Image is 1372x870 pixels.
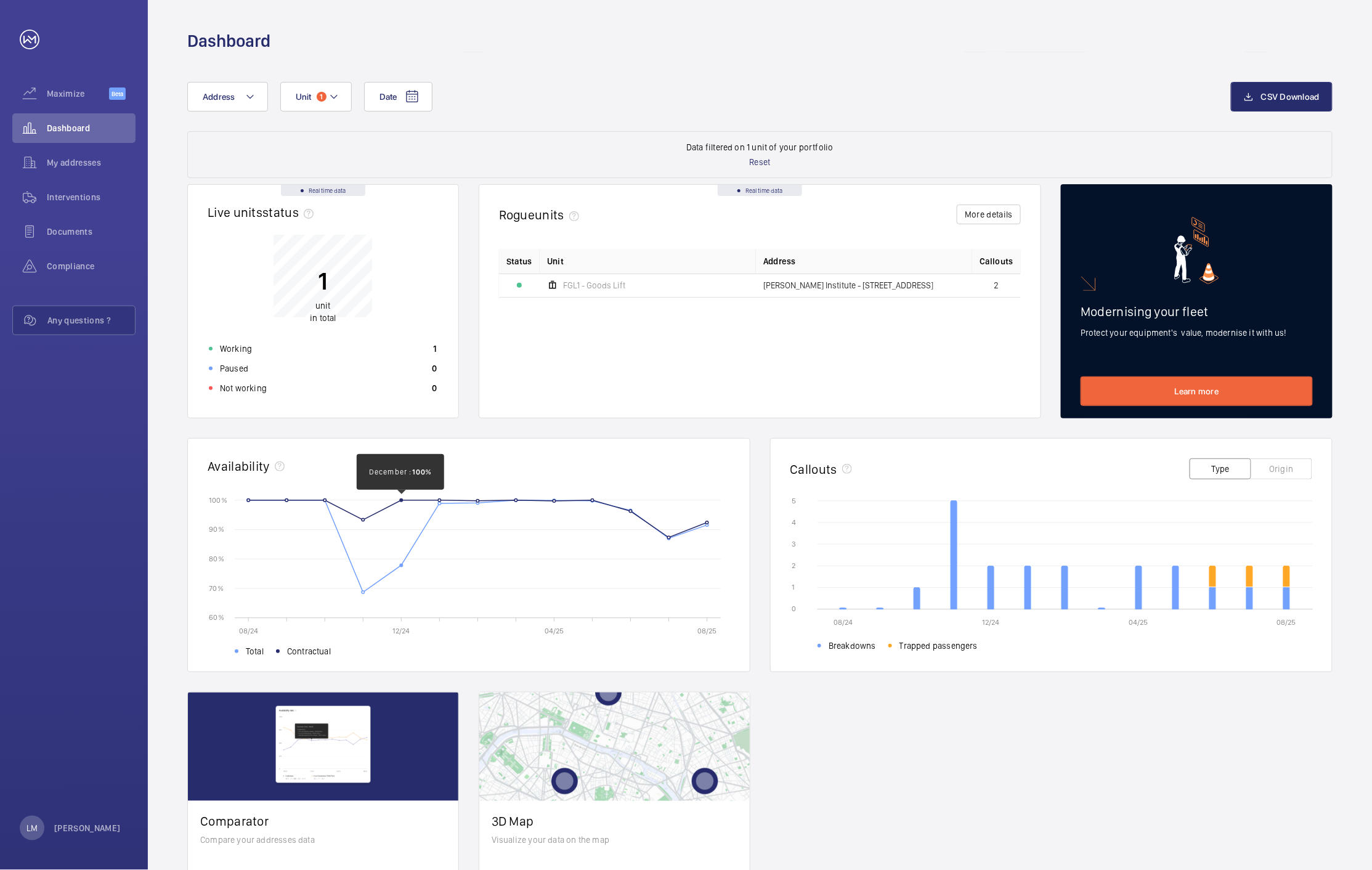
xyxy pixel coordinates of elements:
[563,281,625,290] span: FGL1 - Goods Lift
[109,87,126,100] span: Beta
[315,301,331,311] span: unit
[1261,92,1320,102] span: CSV Download
[492,834,737,846] p: Visualize your data on the map
[982,618,999,627] text: 12/24
[792,605,796,614] text: 0
[829,640,876,652] span: Breakdowns
[296,92,312,102] span: Unit
[1081,304,1313,319] h2: Modernising your fleet
[834,618,853,627] text: 08/24
[47,260,136,272] span: Compliance
[280,82,352,112] button: Unit1
[317,92,327,102] span: 1
[47,87,109,100] span: Maximize
[262,205,319,220] span: status
[364,82,432,112] button: Date
[763,281,933,290] span: [PERSON_NAME] Institute - [STREET_ADDRESS]
[697,627,716,635] text: 08/25
[718,185,802,196] div: Real time data
[209,555,224,563] text: 80 %
[1081,327,1313,339] p: Protect your equipment's value, modernise it with us!
[1190,458,1251,479] button: Type
[506,255,532,267] p: Status
[209,584,224,593] text: 70 %
[220,382,267,394] p: Not working
[54,822,121,834] p: [PERSON_NAME]
[686,141,833,153] p: Data filtered on 1 unit of your portfolio
[499,207,584,222] h2: Rogue
[239,627,258,635] text: 08/24
[957,205,1021,224] button: More details
[187,30,270,52] h1: Dashboard
[200,834,446,846] p: Compare your addresses data
[209,495,227,504] text: 100 %
[792,518,796,527] text: 4
[1174,217,1219,284] img: marketing-card.svg
[203,92,235,102] span: Address
[1129,618,1148,627] text: 04/25
[432,362,437,375] p: 0
[380,92,397,102] span: Date
[1231,82,1333,112] button: CSV Download
[246,645,264,657] span: Total
[792,583,795,592] text: 1
[209,613,224,622] text: 60 %
[545,627,564,635] text: 04/25
[287,645,331,657] span: Contractual
[1277,618,1296,627] text: 08/25
[547,255,564,267] span: Unit
[535,207,584,222] span: units
[47,314,135,327] span: Any questions ?
[26,822,38,834] p: LM
[208,205,319,220] h2: Live units
[281,185,365,196] div: Real time data
[200,813,446,829] h2: Comparator
[790,461,838,477] h2: Callouts
[187,82,268,112] button: Address
[47,226,136,238] span: Documents
[1081,376,1313,406] a: Learn more
[492,813,737,829] h2: 3D Map
[750,156,771,168] p: Reset
[47,157,136,169] span: My addresses
[763,255,795,267] span: Address
[47,191,136,203] span: Interventions
[1251,458,1312,479] button: Origin
[310,300,336,325] p: in total
[792,540,796,548] text: 3
[208,458,270,474] h2: Availability
[792,561,795,570] text: 2
[310,266,336,297] p: 1
[47,122,136,134] span: Dashboard
[220,362,248,375] p: Paused
[432,382,437,394] p: 0
[899,640,977,652] span: Trapped passengers
[392,627,410,635] text: 12/24
[994,281,999,290] span: 2
[433,343,437,355] p: 1
[792,497,796,505] text: 5
[220,343,252,355] p: Working
[209,525,224,534] text: 90 %
[980,255,1013,267] span: Callouts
